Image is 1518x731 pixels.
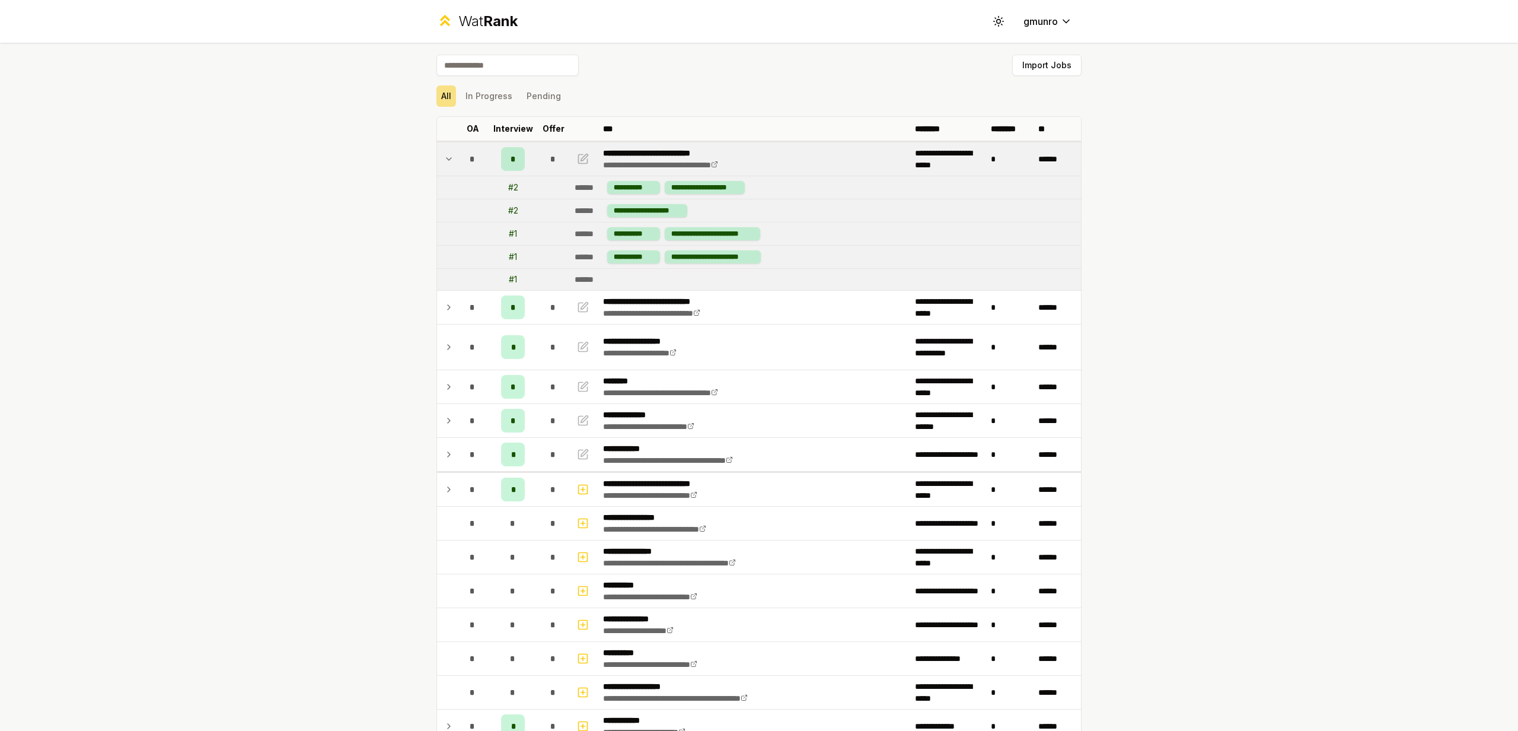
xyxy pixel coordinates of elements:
[1014,11,1082,32] button: gmunro
[483,12,518,30] span: Rank
[436,12,518,31] a: WatRank
[509,251,517,263] div: # 1
[1023,14,1058,28] span: gmunro
[509,274,517,285] div: # 1
[461,85,517,107] button: In Progress
[467,123,479,135] p: OA
[493,123,533,135] p: Interview
[458,12,518,31] div: Wat
[509,228,517,240] div: # 1
[508,205,518,217] div: # 2
[1012,55,1082,76] button: Import Jobs
[522,85,566,107] button: Pending
[436,85,456,107] button: All
[543,123,565,135] p: Offer
[508,182,518,193] div: # 2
